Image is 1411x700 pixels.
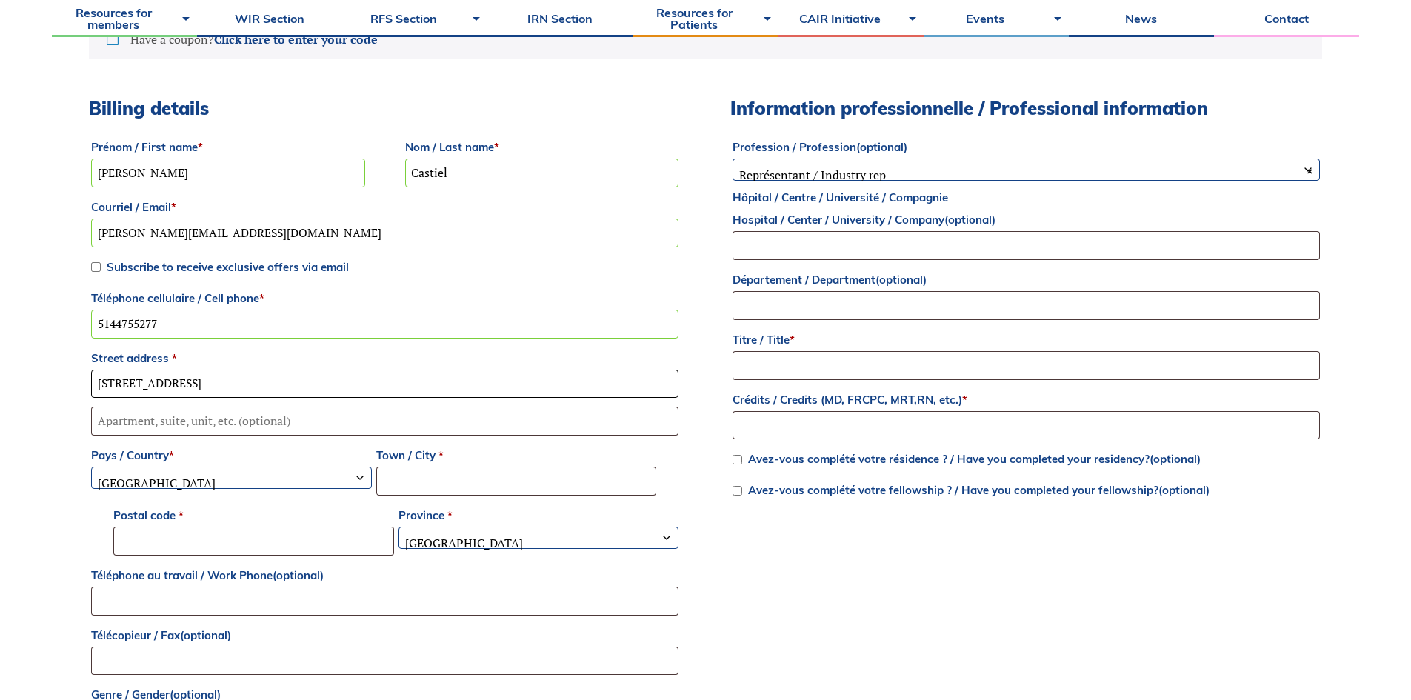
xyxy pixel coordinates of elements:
span: (optional) [944,213,995,227]
label: Téléphone cellulaire / Cell phone [91,287,678,310]
label: Département / Department [733,269,1320,291]
span: (optional) [1158,483,1210,497]
input: House number and street name [91,370,678,399]
label: Province [398,504,679,527]
label: Crédits / Credits (MD, FRCPC, MRT,RN, etc.) [733,389,1320,411]
label: Nom / Last name [405,136,679,159]
label: Postal code [113,504,394,527]
span: Représentant / Industry rep [733,159,1320,181]
label: Profession / Profession [733,136,1320,159]
label: Street address [91,347,678,370]
label: Town / City [376,444,657,467]
label: Pays / Country [91,444,372,467]
label: Courriel / Email [91,196,678,219]
span: (optional) [273,568,324,582]
span: Canada [92,467,371,499]
h3: Information professionnelle / Professional information [730,98,1322,119]
label: Télécopieur / Fax [91,624,678,647]
input: Apartment, suite, unit, etc. (optional) [91,407,678,436]
span: (optional) [180,628,231,642]
span: Quebec [399,527,678,559]
span: Province / State [398,527,679,549]
label: Avez-vous complété votre résidence ? / Have you completed your residency? [733,452,1201,466]
span: Pays / Country [91,467,372,489]
input: Avez-vous complété votre fellowship ? / Have you completed your fellowship?(optional) [733,486,742,496]
span: (optional) [1150,452,1201,466]
span: (optional) [875,273,927,287]
label: Hôpital / Centre / Université / Compagnie Hospital / Center / University / Company [733,187,1320,231]
span: (optional) [856,140,907,154]
label: Téléphone au travail / Work Phone [91,564,678,587]
span: Subscribe to receive exclusive offers via email [107,260,349,274]
label: Avez-vous complété votre fellowship ? / Have you completed your fellowship? [733,483,1210,497]
span: Représentant / Industry rep [733,159,1319,190]
label: Titre / Title [733,329,1320,351]
a: Click here to enter your code [214,31,378,47]
input: Subscribe to receive exclusive offers via email [91,262,101,272]
div: Have a coupon? [89,17,1322,59]
h3: Billing details [89,98,681,119]
input: Avez-vous complété votre résidence ? / Have you completed your residency?(optional) [733,455,742,464]
label: Prénom / First name [91,136,365,159]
